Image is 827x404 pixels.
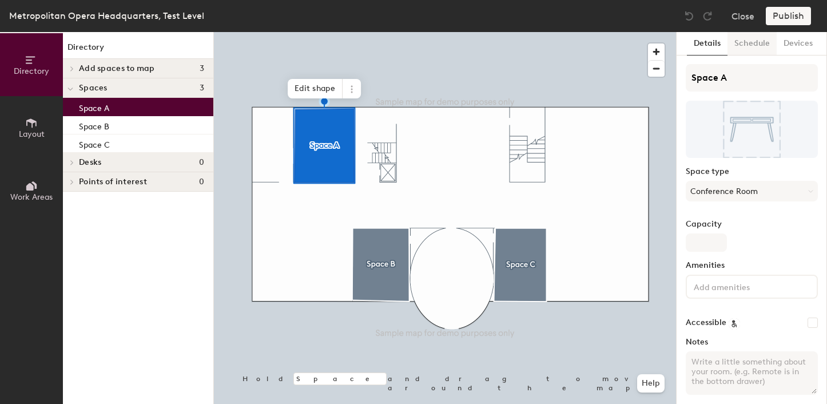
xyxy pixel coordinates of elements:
button: Details [687,32,727,56]
span: Spaces [79,84,108,93]
button: Conference Room [686,181,818,201]
p: Space C [79,137,110,150]
button: Schedule [727,32,777,56]
img: The space named Space A [686,101,818,158]
span: Add spaces to map [79,64,155,73]
label: Amenities [686,261,818,270]
label: Notes [686,338,818,347]
input: Add amenities [691,279,794,293]
span: Directory [14,66,49,76]
p: Space A [79,100,109,113]
span: 3 [200,64,204,73]
h1: Directory [63,41,213,59]
img: Undo [683,10,695,22]
p: Space B [79,118,109,132]
span: Points of interest [79,177,147,187]
span: Edit shape [288,79,343,98]
label: Accessible [686,318,726,327]
span: Work Areas [10,192,53,202]
button: Help [637,374,665,393]
label: Space type [686,167,818,176]
span: Layout [19,129,45,139]
div: Metropolitan Opera Headquarters, Test Level [9,9,204,23]
button: Close [731,7,754,25]
span: 0 [199,158,204,167]
span: Desks [79,158,101,167]
span: 3 [200,84,204,93]
span: 0 [199,177,204,187]
button: Devices [777,32,820,56]
img: Redo [702,10,713,22]
label: Capacity [686,220,818,229]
